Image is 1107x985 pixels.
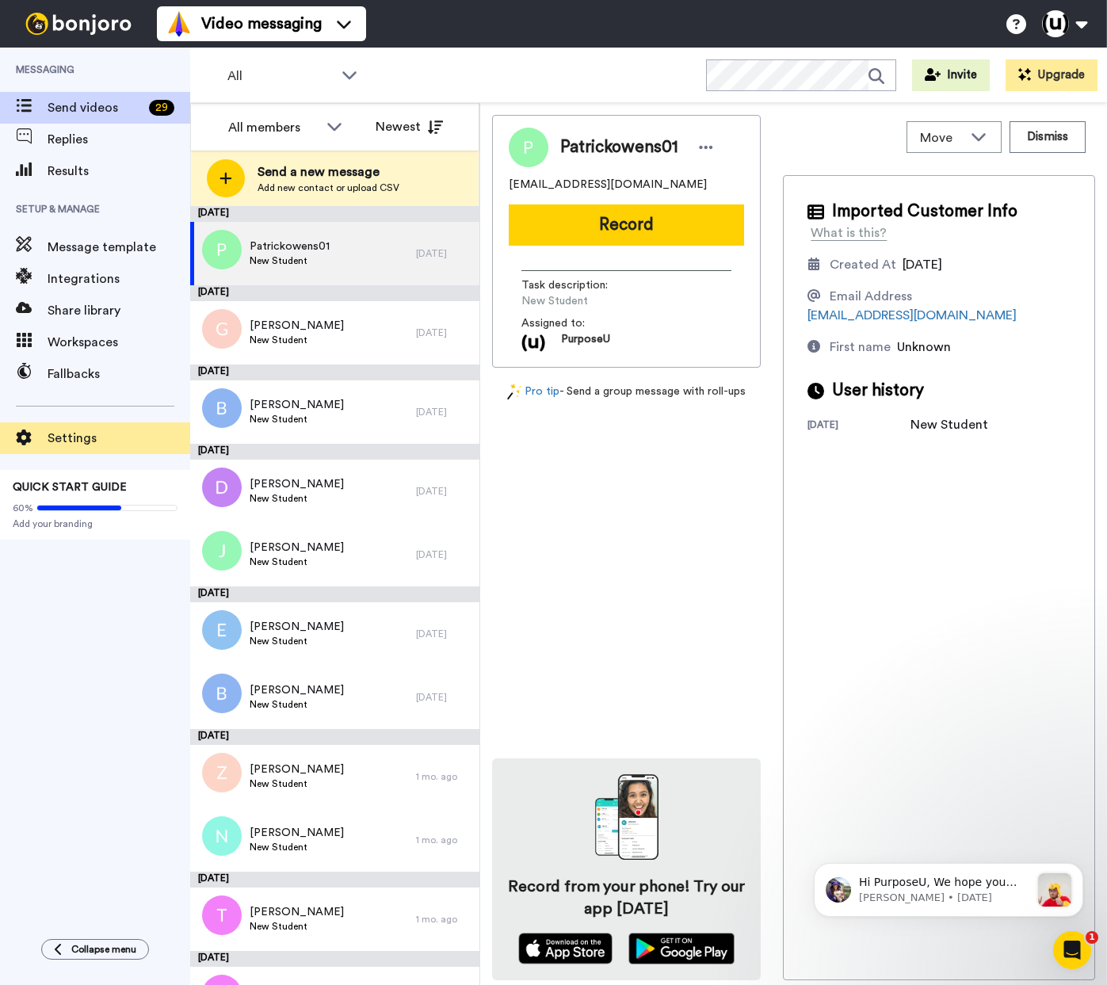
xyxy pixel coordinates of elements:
span: [PERSON_NAME] [250,762,344,777]
div: [DATE] [416,628,471,640]
span: 1 [1086,931,1098,944]
span: Integrations [48,269,190,288]
div: 1 mo. ago [416,834,471,846]
img: playstore [628,933,735,964]
span: Video messaging [201,13,322,35]
div: [DATE] [416,485,471,498]
span: [EMAIL_ADDRESS][DOMAIN_NAME] [509,177,707,193]
div: What is this? [811,223,887,242]
span: Message template [48,238,190,257]
div: [DATE] [190,951,479,967]
span: Replies [48,130,190,149]
span: PurposeU [561,331,610,355]
div: [DATE] [807,418,910,434]
span: User history [832,379,924,403]
span: [PERSON_NAME] [250,318,344,334]
span: New Student [250,413,344,426]
img: magic-wand.svg [507,384,521,400]
span: Assigned to: [521,315,632,331]
span: New Student [250,777,344,790]
img: c2fb52cd-2d07-4d55-913c-a7648f2261a0-1735152755.jpg [521,331,545,355]
div: - Send a group message with roll-ups [492,384,761,400]
div: [DATE] [416,406,471,418]
a: [EMAIL_ADDRESS][DOMAIN_NAME] [807,309,1017,322]
img: j.png [202,531,242,571]
div: 1 mo. ago [416,913,471,926]
img: download [595,774,658,860]
img: b.png [202,388,242,428]
div: [DATE] [416,326,471,339]
div: [DATE] [190,872,479,888]
span: Results [48,162,190,181]
button: Newest [364,111,455,143]
div: Created At [830,255,896,274]
div: [DATE] [190,586,479,602]
span: Add new contact or upload CSV [258,181,399,194]
button: Record [509,204,744,246]
iframe: Intercom notifications message [790,831,1107,942]
img: bj-logo-header-white.svg [19,13,138,35]
span: Patrickowens01 [250,239,330,254]
h4: Record from your phone! Try our app [DATE] [508,876,745,920]
span: New Student [250,698,344,711]
div: [DATE] [416,548,471,561]
span: Settings [48,429,190,448]
span: QUICK START GUIDE [13,482,127,493]
span: [PERSON_NAME] [250,619,344,635]
div: [DATE] [190,365,479,380]
div: [DATE] [190,444,479,460]
img: z.png [202,753,242,792]
div: [DATE] [190,285,479,301]
span: 60% [13,502,33,514]
div: 1 mo. ago [416,770,471,783]
a: Pro tip [507,384,559,400]
span: Patrickowens01 [560,136,678,159]
span: New Student [521,293,672,309]
span: [PERSON_NAME] [250,682,344,698]
span: All [227,67,334,86]
span: [DATE] [903,258,942,271]
span: Task description : [521,277,632,293]
img: p.png [202,230,242,269]
div: Email Address [830,287,912,306]
span: Workspaces [48,333,190,352]
div: [DATE] [190,729,479,745]
span: New Student [250,635,344,647]
img: g.png [202,309,242,349]
button: Dismiss [1010,121,1086,153]
span: [PERSON_NAME] [250,540,344,555]
iframe: Intercom live chat [1053,931,1091,969]
span: New Student [250,334,344,346]
img: Profile Image [509,128,548,167]
div: First name [830,338,891,357]
div: [DATE] [416,691,471,704]
span: Send videos [48,98,143,117]
button: Invite [912,59,990,91]
span: New Student [250,555,344,568]
div: [DATE] [190,206,479,222]
span: New Student [250,841,344,853]
div: New Student [910,415,990,434]
span: Unknown [897,341,951,353]
img: n.png [202,816,242,856]
span: Move [920,128,963,147]
span: Add your branding [13,517,178,530]
span: New Student [250,254,330,267]
img: appstore [518,933,613,964]
span: [PERSON_NAME] [250,476,344,492]
img: vm-color.svg [166,11,192,36]
span: Share library [48,301,190,320]
div: [DATE] [416,247,471,260]
div: 29 [149,100,174,116]
span: [PERSON_NAME] [250,904,344,920]
span: Collapse menu [71,943,136,956]
span: Send a new message [258,162,399,181]
div: All members [228,118,319,137]
span: [PERSON_NAME] [250,825,344,841]
img: d.png [202,468,242,507]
